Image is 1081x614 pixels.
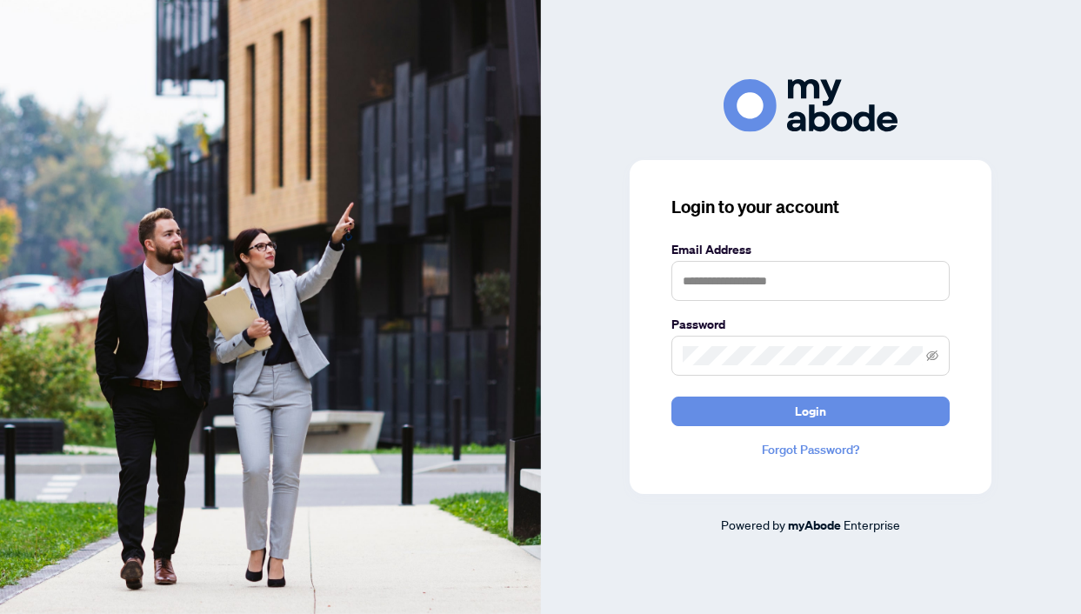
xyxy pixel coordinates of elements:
h3: Login to your account [671,195,950,219]
button: Login [671,397,950,426]
img: ma-logo [724,79,897,132]
label: Email Address [671,240,950,259]
a: myAbode [788,516,841,535]
label: Password [671,315,950,334]
span: Login [795,397,826,425]
a: Forgot Password? [671,440,950,459]
span: Enterprise [844,517,900,532]
span: Powered by [721,517,785,532]
span: eye-invisible [926,350,938,362]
